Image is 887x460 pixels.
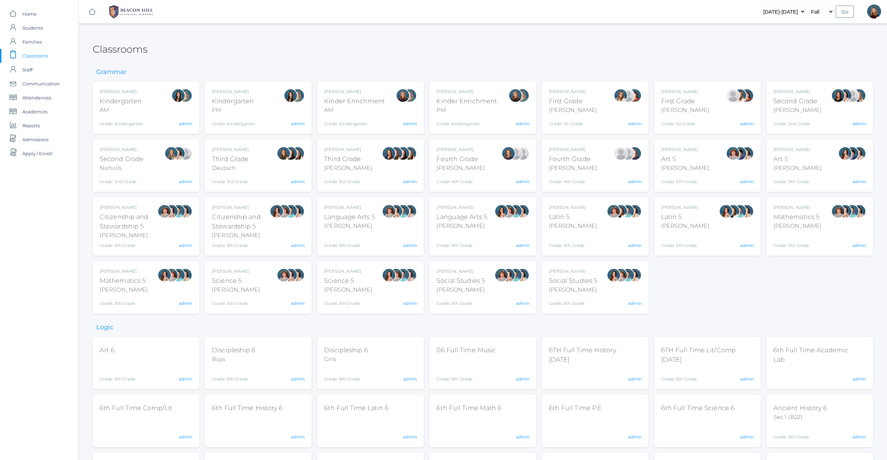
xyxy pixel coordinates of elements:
div: Maureen Doyle [291,89,305,103]
div: Andrea Deutsch [277,146,291,160]
div: Grade: 5th Grade [773,175,821,185]
span: Reports [22,119,40,133]
a: admin [516,376,529,382]
div: Grade: Kindergarten [100,117,143,127]
div: Sarah Bence [831,204,845,218]
div: Grade: 5th Grade [212,242,270,249]
div: [PERSON_NAME] [661,106,709,114]
div: First Grade [661,97,709,106]
div: [PERSON_NAME] [436,222,487,230]
div: Cari Burke [852,146,866,160]
div: Cari Burke [740,204,754,218]
div: [PERSON_NAME] [661,204,709,211]
div: Ellie Bradley [628,146,642,160]
a: admin [852,121,866,126]
div: Mathematics 5 [773,212,821,222]
div: Sarah Bence [495,268,509,282]
div: Language Arts 5 [436,212,487,222]
div: [PERSON_NAME] [324,89,385,95]
a: admin [291,243,305,248]
div: Cari Burke [515,268,529,282]
div: Grade: Kindergarten [212,117,255,127]
div: Rebecca Salazar [284,268,298,282]
a: admin [291,301,305,306]
div: Grade: 6th Grade [661,367,747,382]
a: admin [628,301,642,306]
div: Grade: 5th Grade [549,233,597,249]
div: Grade: 5th Grade [436,297,485,307]
div: Cari Burke [178,268,192,282]
div: Grade: 6th Grade [212,366,255,382]
div: Citizenship and Stewardship 5 [100,212,158,231]
div: Grade: 5th Grade [324,297,372,307]
div: Westen Taylor [509,204,522,218]
a: admin [179,301,192,306]
div: Citizenship and Stewardship 5 [212,212,270,231]
div: Lori Webster [382,146,396,160]
div: Cari Burke [740,146,754,160]
div: AM [100,106,143,114]
a: admin [403,179,417,184]
div: [PERSON_NAME] [324,286,372,294]
span: Admissions [22,133,48,146]
div: [PERSON_NAME] [773,222,821,230]
h3: Grammar [93,69,130,76]
a: admin [516,301,529,306]
a: admin [852,434,866,439]
div: Westen Taylor [284,204,298,218]
div: [PERSON_NAME] [549,222,597,230]
div: Sarah Bence [165,268,178,282]
div: 6th Full Time Academic Lab [773,346,859,364]
div: Liv Barber [733,89,747,103]
div: Heather Porter [515,146,529,160]
div: Grade: 2nd Grade [773,117,821,127]
img: 1_BHCALogos-05.png [105,3,157,21]
div: [PERSON_NAME] [549,268,598,274]
div: Grade: 5th Grade [100,242,158,249]
div: Rebecca Salazar [838,204,852,218]
a: admin [740,434,754,439]
div: Art 5 [661,154,709,164]
div: Grade: 1st Grade [549,117,597,127]
div: [PERSON_NAME] [324,204,375,211]
div: Rebecca Salazar [495,204,509,218]
div: Grade: 6th Grade [100,358,136,382]
h3: Logic [93,324,117,331]
span: Staff [22,63,32,77]
div: Carolyn Sugimoto [845,146,859,160]
div: Art 6 [100,346,136,355]
div: [PERSON_NAME] [773,89,821,95]
div: Cari Burke [403,268,417,282]
div: Lydia Chaffin [509,146,522,160]
div: Language Arts 5 [324,212,375,222]
div: [PERSON_NAME] [773,204,821,211]
div: Grade: 4th Grade [549,175,597,185]
div: Westen Taylor [396,204,410,218]
a: admin [740,121,754,126]
div: Social Studies 5 [549,276,598,286]
div: Grade: 5th Grade [661,233,709,249]
div: Rebecca Salazar [270,204,284,218]
div: Andrea Deutsch [389,146,403,160]
div: [PERSON_NAME] [661,89,709,95]
a: admin [403,301,417,306]
div: Discipleship 6 [324,346,368,355]
div: Grade: 5th Grade [436,233,487,249]
a: admin [740,376,754,382]
div: Juliana Fowler [403,146,417,160]
a: admin [740,243,754,248]
div: Westen Taylor [845,204,859,218]
div: PM [436,106,497,114]
div: Westen Taylor [396,268,410,282]
div: [PERSON_NAME] [212,286,260,294]
div: Grade: 2nd Grade [100,175,144,185]
div: [PERSON_NAME] [436,164,484,172]
a: admin [403,376,417,382]
span: Students [22,21,43,35]
a: admin [291,121,305,126]
div: Lindsay Leeds [867,5,881,18]
a: admin [403,243,417,248]
div: Sarah Bence [277,204,291,218]
a: admin [516,243,529,248]
input: Go [836,6,854,18]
